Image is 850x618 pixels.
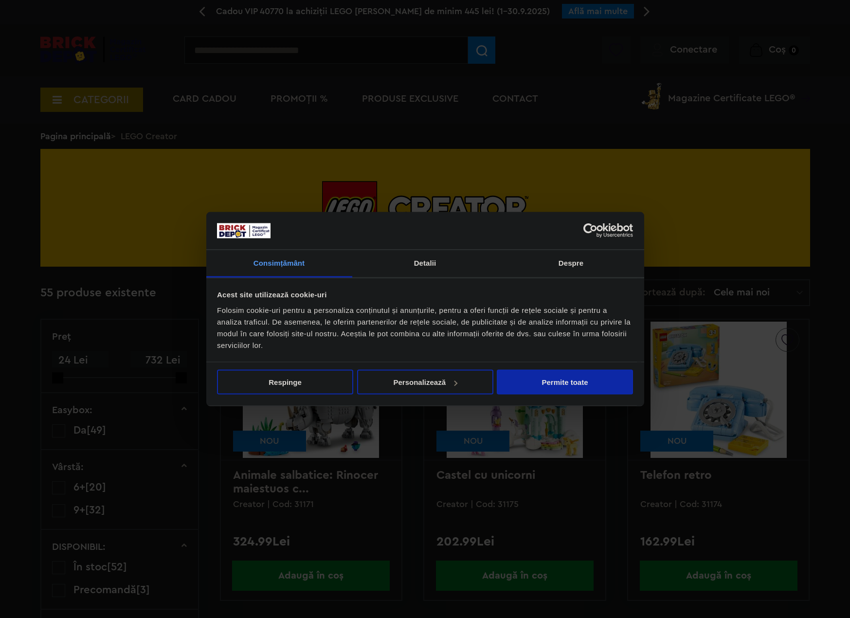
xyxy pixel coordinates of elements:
[548,223,633,238] a: Usercentrics Cookiebot - opens in a new window
[497,370,633,395] button: Permite toate
[217,304,633,351] div: Folosim cookie-uri pentru a personaliza conținutul și anunțurile, pentru a oferi funcții de rețel...
[352,250,498,277] a: Detalii
[206,250,352,277] a: Consimțământ
[498,250,644,277] a: Despre
[357,370,493,395] button: Personalizează
[217,223,271,238] img: siglă
[217,289,633,301] div: Acest site utilizează cookie-uri
[217,370,353,395] button: Respinge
